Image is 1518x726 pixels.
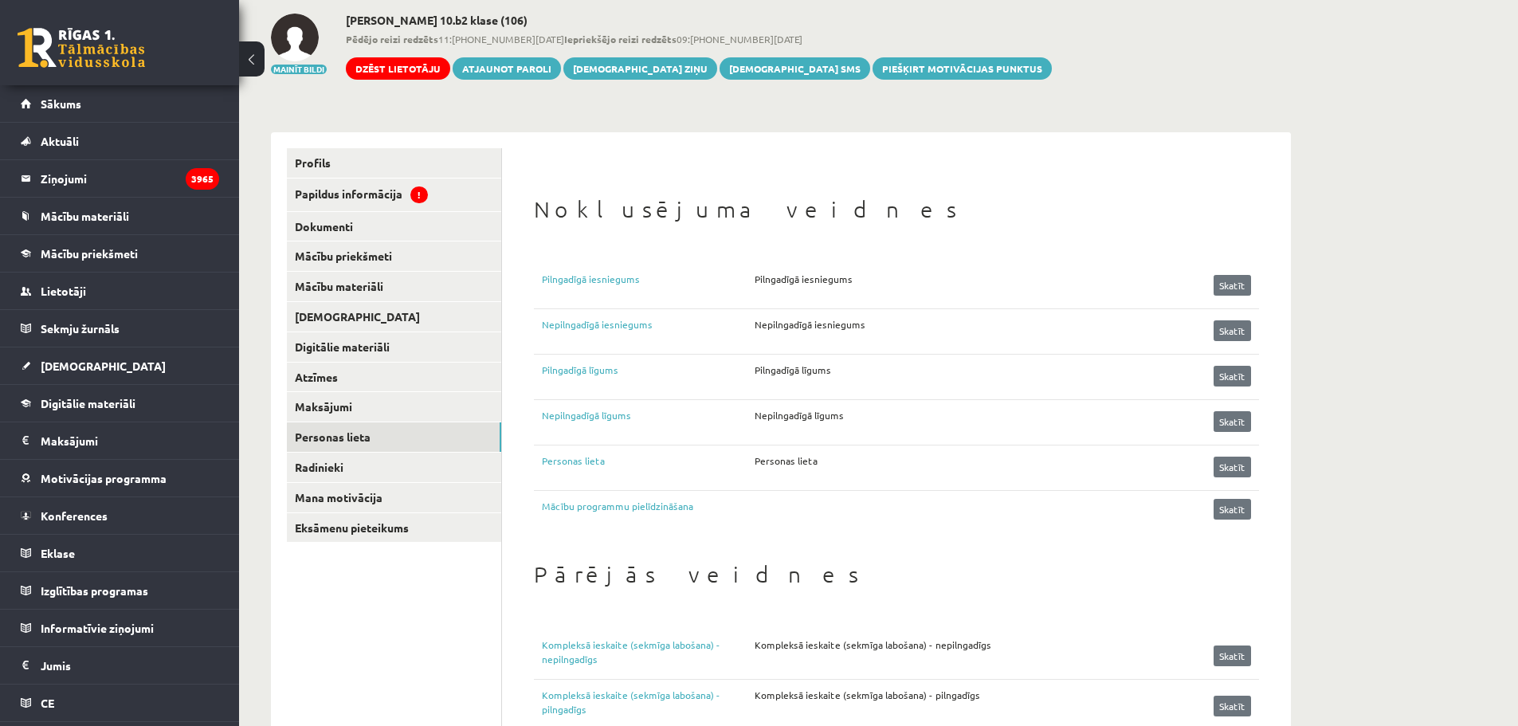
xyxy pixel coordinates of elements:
a: Ziņojumi3965 [21,160,219,197]
p: Nepilngadīgā līgums [755,408,844,422]
a: Eklase [21,535,219,571]
a: CE [21,685,219,721]
p: Kompleksā ieskaite (sekmīga labošana) - pilngadīgs [755,688,980,702]
a: Eksāmenu pieteikums [287,513,501,543]
legend: Maksājumi [41,422,219,459]
a: Mana motivācija [287,483,501,512]
b: Iepriekšējo reizi redzēts [564,33,677,45]
a: Skatīt [1214,696,1251,716]
a: Skatīt [1214,275,1251,296]
span: 11:[PHONE_NUMBER][DATE] 09:[PHONE_NUMBER][DATE] [346,32,1052,46]
a: Maksājumi [287,392,501,422]
a: Nepilngadīgā līgums [542,408,755,432]
img: Mariuss Toms [271,14,319,61]
a: Mācību programmu pielīdzināšana [542,499,693,520]
a: Atjaunot paroli [453,57,561,80]
a: Mācību priekšmeti [287,241,501,271]
span: Sākums [41,96,81,111]
span: Aktuāli [41,134,79,148]
a: Pilngadīgā līgums [542,363,755,387]
a: Kompleksā ieskaite (sekmīga labošana) - nepilngadīgs [542,638,755,666]
a: Digitālie materiāli [21,385,219,422]
p: Kompleksā ieskaite (sekmīga labošana) - nepilngadīgs [755,638,991,652]
h1: Pārējās veidnes [534,561,1259,588]
a: Skatīt [1214,320,1251,341]
a: Lietotāji [21,273,219,309]
a: Piešķirt motivācijas punktus [873,57,1052,80]
span: Sekmju žurnāls [41,321,120,336]
a: Skatīt [1214,646,1251,666]
span: Digitālie materiāli [41,396,135,410]
a: [DEMOGRAPHIC_DATA] [287,302,501,332]
p: Nepilngadīgā iesniegums [755,317,865,332]
legend: Ziņojumi [41,160,219,197]
span: Mācību priekšmeti [41,246,138,261]
a: Jumis [21,647,219,684]
a: [DEMOGRAPHIC_DATA] SMS [720,57,870,80]
a: [DEMOGRAPHIC_DATA] [21,347,219,384]
button: Mainīt bildi [271,65,327,74]
span: Jumis [41,658,71,673]
a: Motivācijas programma [21,460,219,496]
a: Maksājumi [21,422,219,459]
span: ! [410,186,428,203]
h2: [PERSON_NAME] 10.b2 klase (106) [346,14,1052,27]
a: Mācību materiāli [21,198,219,234]
p: Pilngadīgā līgums [755,363,831,377]
a: Mācību materiāli [287,272,501,301]
span: Lietotāji [41,284,86,298]
span: CE [41,696,54,710]
a: Radinieki [287,453,501,482]
a: Skatīt [1214,411,1251,432]
b: Pēdējo reizi redzēts [346,33,438,45]
a: Sekmju žurnāls [21,310,219,347]
p: Personas lieta [755,453,818,468]
i: 3965 [186,168,219,190]
span: Motivācijas programma [41,471,167,485]
span: Izglītības programas [41,583,148,598]
a: Konferences [21,497,219,534]
span: Mācību materiāli [41,209,129,223]
a: Dzēst lietotāju [346,57,450,80]
a: Digitālie materiāli [287,332,501,362]
a: Izglītības programas [21,572,219,609]
a: Informatīvie ziņojumi [21,610,219,646]
a: Skatīt [1214,366,1251,387]
a: Mācību priekšmeti [21,235,219,272]
a: Dokumenti [287,212,501,241]
span: Konferences [41,508,108,523]
span: Eklase [41,546,75,560]
p: Pilngadīgā iesniegums [755,272,853,286]
a: [DEMOGRAPHIC_DATA] ziņu [563,57,717,80]
a: Nepilngadīgā iesniegums [542,317,755,341]
a: Kompleksā ieskaite (sekmīga labošana) - pilngadīgs [542,688,755,716]
a: Personas lieta [287,422,501,452]
a: Rīgas 1. Tālmācības vidusskola [18,28,145,68]
span: [DEMOGRAPHIC_DATA] [41,359,166,373]
a: Skatīt [1214,499,1251,520]
h1: Noklusējuma veidnes [534,196,1259,223]
a: Sākums [21,85,219,122]
a: Profils [287,148,501,178]
a: Atzīmes [287,363,501,392]
a: Personas lieta [542,453,755,477]
a: Papildus informācija! [287,179,501,211]
a: Pilngadīgā iesniegums [542,272,755,296]
span: Informatīvie ziņojumi [41,621,154,635]
a: Aktuāli [21,123,219,159]
a: Skatīt [1214,457,1251,477]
